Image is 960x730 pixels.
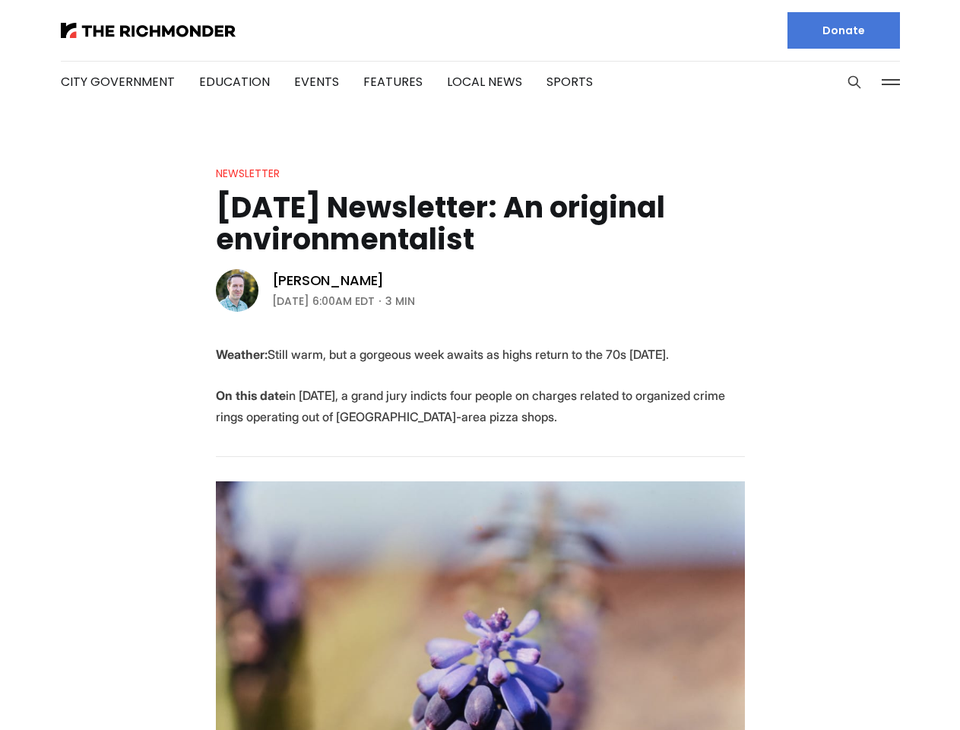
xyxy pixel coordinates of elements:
a: Newsletter [216,166,280,181]
a: [PERSON_NAME] [272,271,385,290]
strong: On this date [216,388,286,403]
img: Michael Phillips [216,269,258,312]
a: Donate [787,12,900,49]
a: Events [294,73,339,90]
img: The Richmonder [61,23,236,38]
a: Education [199,73,270,90]
span: 3 min [385,292,415,310]
p: in [DATE], a grand jury indicts four people on charges related to organized crime rings operating... [216,385,745,427]
button: Search this site [843,71,866,94]
p: Still warm, but a gorgeous week awaits as highs return to the 70s [DATE]. [216,344,745,365]
strong: Weather: [216,347,268,362]
a: Sports [547,73,593,90]
time: [DATE] 6:00AM EDT [272,292,375,310]
h1: [DATE] Newsletter: An original environmentalist [216,192,745,255]
a: Local News [447,73,522,90]
a: Features [363,73,423,90]
a: City Government [61,73,175,90]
